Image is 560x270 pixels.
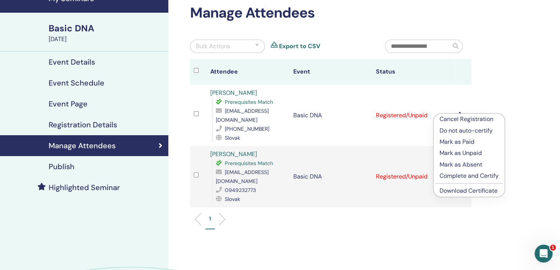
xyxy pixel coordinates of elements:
p: Cancel Registration [440,115,499,124]
h4: Event Page [49,99,88,108]
th: Event [289,59,372,85]
td: Basic DNA [289,85,372,146]
p: Do not auto-certify [440,126,499,135]
h4: Event Schedule [49,78,104,87]
span: Prerequisites Match [225,99,273,105]
p: Mark as Paid [440,137,499,146]
span: [PHONE_NUMBER] [225,125,269,132]
p: Mark as Unpaid [440,149,499,158]
span: [EMAIL_ADDRESS][DOMAIN_NAME] [216,108,269,123]
h4: Event Details [49,58,95,66]
a: Basic DNA[DATE] [44,22,168,44]
span: [EMAIL_ADDRESS][DOMAIN_NAME] [216,169,269,184]
h4: Publish [49,162,74,171]
div: [DATE] [49,35,164,44]
td: Basic DNA [289,146,372,207]
a: Download Certificate [440,187,498,195]
a: [PERSON_NAME] [210,150,257,158]
h4: Highlighted Seminar [49,183,120,192]
p: Complete and Certify [440,171,499,180]
th: Attendee [206,59,289,85]
div: Bulk Actions [196,42,230,51]
span: 1 [550,245,556,251]
a: [PERSON_NAME] [210,89,257,97]
a: Export to CSV [279,42,320,51]
span: 0949232773 [225,187,256,193]
span: Slovak [225,196,240,202]
th: Status [372,59,455,85]
p: Mark as Absent [440,160,499,169]
h4: Registration Details [49,120,117,129]
p: 1 [209,215,211,223]
h4: Manage Attendees [49,141,116,150]
h2: Manage Attendees [190,4,471,22]
div: Basic DNA [49,22,164,35]
span: Slovak [225,134,240,141]
span: Prerequisites Match [225,160,273,167]
iframe: Intercom live chat [535,245,553,263]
